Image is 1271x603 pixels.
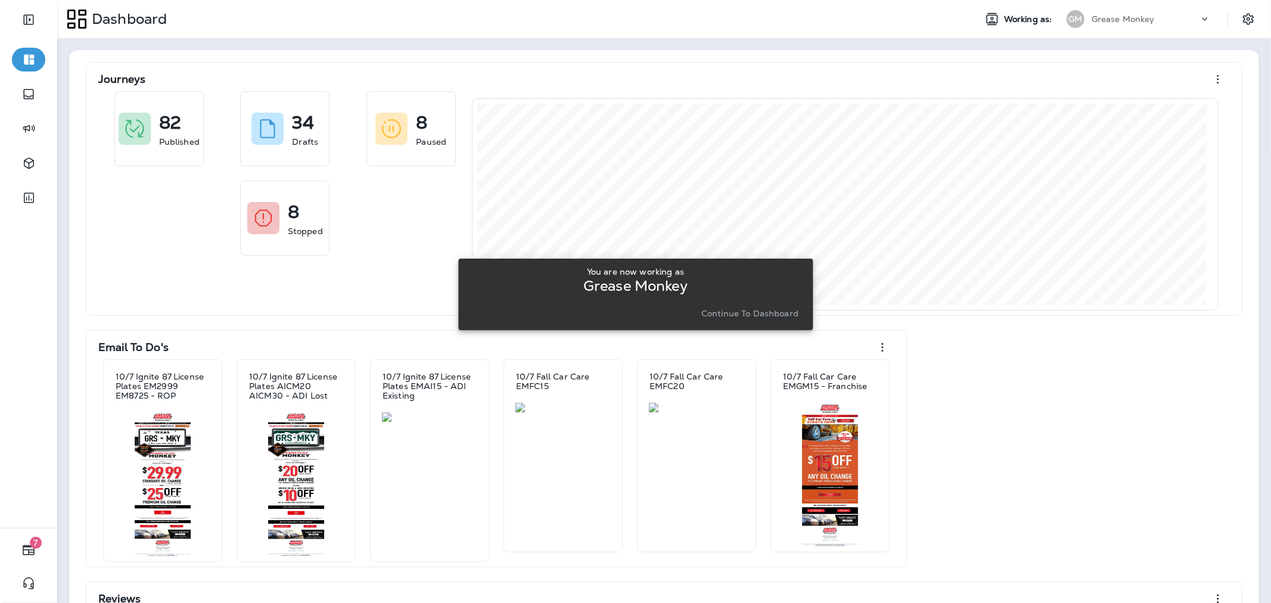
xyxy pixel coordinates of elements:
div: GM [1067,10,1084,28]
p: Drafts [292,136,318,148]
p: 82 [159,117,181,129]
p: Email To Do's [98,341,169,353]
p: 8 [416,117,427,129]
p: Dashboard [87,10,167,28]
p: You are now working as [587,267,684,276]
p: Stopped [288,225,323,237]
p: Published [159,136,200,148]
p: Grease Monkey [583,281,688,291]
button: Expand Sidebar [12,8,45,32]
button: Settings [1238,8,1259,30]
span: 7 [30,537,42,549]
p: Continue to Dashboard [701,309,798,318]
p: Paused [416,136,446,148]
button: Continue to Dashboard [697,305,803,322]
button: 7 [12,538,45,562]
img: 2a0c2f15-6cfd-42c8-bc3d-be317a18eac9.jpg [382,412,477,422]
p: Journeys [98,73,145,85]
span: Working as: [1004,14,1055,24]
p: 10/7 Fall Car Care EMGM15 - Franchise [783,372,877,391]
img: 0704cd12-9fb4-4243-875f-02ed990ff7b4.jpg [115,412,210,557]
p: 8 [288,206,299,218]
p: 34 [292,117,314,129]
p: Grease Monkey [1092,14,1155,24]
p: 10/7 Ignite 87 License Plates EM2999 EM8725 - ROP [116,372,210,400]
img: 260a1efe-79b0-4c92-831e-9d9e0eb016e9.jpg [248,412,344,557]
p: 10/7 Ignite 87 License Plates AICM20 AICM30 - ADI Lost [249,372,343,400]
p: 10/7 Ignite 87 License Plates EMAI15 - ADI Existing [383,372,477,400]
img: 24f815e5-5342-4295-9954-aa0af8bde940.jpg [782,403,878,547]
